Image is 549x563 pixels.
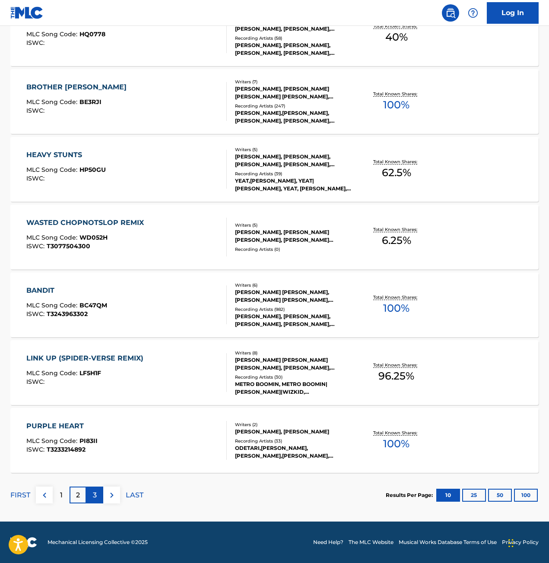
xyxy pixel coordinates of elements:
div: Recording Artists ( 58 ) [235,35,352,41]
img: help [468,8,478,18]
div: [PERSON_NAME] [PERSON_NAME], [PERSON_NAME] [PERSON_NAME], [PERSON_NAME], [PERSON_NAME] [PERSON_NA... [235,288,352,304]
p: Total Known Shares: [373,430,419,436]
div: WASTED CHOPNOTSLOP REMIX [26,218,148,228]
p: 2 [76,490,80,500]
div: [PERSON_NAME], [PERSON_NAME] [PERSON_NAME], [PERSON_NAME] [PERSON_NAME], [PERSON_NAME] [235,228,352,244]
div: [PERSON_NAME], [PERSON_NAME], [PERSON_NAME], [PERSON_NAME], [PERSON_NAME] [235,153,352,168]
p: Total Known Shares: [373,294,419,300]
img: MLC Logo [10,6,44,19]
span: 62.5 % [382,165,411,180]
button: 10 [436,489,460,502]
span: T3077504300 [47,242,90,250]
button: 100 [514,489,538,502]
span: ISWC : [26,446,47,453]
p: Total Known Shares: [373,91,419,97]
p: 3 [93,490,97,500]
span: ISWC : [26,378,47,386]
img: left [39,490,50,500]
span: Mechanical Licensing Collective © 2025 [48,538,148,546]
p: LAST [126,490,143,500]
div: [PERSON_NAME], [PERSON_NAME] [PERSON_NAME] [PERSON_NAME], [PERSON_NAME], [PERSON_NAME], [PERSON_N... [235,85,352,101]
div: Writers ( 7 ) [235,79,352,85]
img: logo [10,537,37,547]
div: YEAT,[PERSON_NAME], YEAT|[PERSON_NAME], YEAT, [PERSON_NAME], [PERSON_NAME] & [PERSON_NAME] [235,177,352,193]
span: ISWC : [26,310,47,318]
a: WASTED CHOPNOTSLOP REMIXMLC Song Code:WD052HISWC:T3077504300Writers (5)[PERSON_NAME], [PERSON_NAM... [10,205,539,269]
span: 6.25 % [382,233,411,248]
div: LINK UP (SPIDER-VERSE REMIX) [26,353,148,364]
span: T3243963302 [47,310,88,318]
span: 40 % [385,29,408,45]
a: LINK UP (SPIDER-VERSE REMIX)MLC Song Code:LF5H1FISWC:Writers (8)[PERSON_NAME] [PERSON_NAME] [PERS... [10,340,539,405]
div: PURPLE HEART [26,421,98,431]
div: [PERSON_NAME], [PERSON_NAME] [235,428,352,436]
span: 100 % [383,300,409,316]
div: ODETARI,[PERSON_NAME], [PERSON_NAME],[PERSON_NAME], [PERSON_NAME]|[PERSON_NAME], [PERSON_NAME]|[P... [235,444,352,460]
iframe: Chat Widget [506,522,549,563]
div: Recording Artists ( 39 ) [235,171,352,177]
div: Recording Artists ( 247 ) [235,103,352,109]
div: [PERSON_NAME] [PERSON_NAME] [PERSON_NAME], [PERSON_NAME], [PERSON_NAME] [PERSON_NAME], [PERSON_NA... [235,356,352,372]
div: Recording Artists ( 982 ) [235,306,352,313]
button: 50 [488,489,512,502]
p: Total Known Shares: [373,362,419,368]
div: Help [464,4,482,22]
div: Recording Artists ( 0 ) [235,246,352,253]
p: Total Known Shares: [373,23,419,29]
span: HP50GU [79,166,106,174]
div: BANDIT [26,285,107,296]
div: Recording Artists ( 33 ) [235,438,352,444]
a: BANDITMLC Song Code:BC47QMISWC:T3243963302Writers (6)[PERSON_NAME] [PERSON_NAME], [PERSON_NAME] [... [10,272,539,337]
a: Public Search [442,4,459,22]
div: Writers ( 8 ) [235,350,352,356]
span: 96.25 % [378,368,414,384]
p: 1 [60,490,63,500]
a: HARDSTONE NATIONAL ANTHEMMLC Song Code:HQ0778ISWC:Writers (7)[PERSON_NAME] EL [PERSON_NAME] [PERS... [10,1,539,66]
a: BROTHER [PERSON_NAME]MLC Song Code:BE3RJIISWC:Writers (7)[PERSON_NAME], [PERSON_NAME] [PERSON_NAM... [10,69,539,134]
span: BE3RJI [79,98,102,106]
span: HQ0778 [79,30,105,38]
span: MLC Song Code : [26,98,79,106]
span: MLC Song Code : [26,30,79,38]
span: MLC Song Code : [26,166,79,174]
div: Writers ( 6 ) [235,282,352,288]
div: [PERSON_NAME], [PERSON_NAME], [PERSON_NAME], [PERSON_NAME], [PERSON_NAME] [235,41,352,57]
p: Total Known Shares: [373,226,419,233]
div: Writers ( 5 ) [235,222,352,228]
span: MLC Song Code : [26,301,79,309]
span: LF5H1F [79,369,101,377]
span: PI83II [79,437,98,445]
div: Recording Artists ( 30 ) [235,374,352,380]
div: BROTHER [PERSON_NAME] [26,82,131,92]
div: Writers ( 5 ) [235,146,352,153]
a: The MLC Website [349,538,394,546]
img: right [107,490,117,500]
span: BC47QM [79,301,107,309]
span: ISWC : [26,174,47,182]
span: ISWC : [26,39,47,47]
span: WD052H [79,234,108,241]
p: Results Per Page: [386,491,435,499]
div: Drag [508,530,514,556]
img: search [445,8,456,18]
a: PURPLE HEARTMLC Song Code:PI83IIISWC:T3233214892Writers (2)[PERSON_NAME], [PERSON_NAME]Recording ... [10,408,539,473]
button: 25 [462,489,486,502]
div: METRO BOOMIN, METRO BOOMIN|[PERSON_NAME]|WIZKID, [PERSON_NAME]|WIZKID|METRO BOOMIN, [PERSON_NAME]... [235,380,352,396]
p: FIRST [10,490,30,500]
span: MLC Song Code : [26,369,79,377]
a: HEAVY STUNTSMLC Song Code:HP50GUISWC:Writers (5)[PERSON_NAME], [PERSON_NAME], [PERSON_NAME], [PER... [10,137,539,202]
p: Total Known Shares: [373,158,419,165]
span: MLC Song Code : [26,234,79,241]
div: HEAVY STUNTS [26,150,106,160]
a: Need Help? [313,538,343,546]
span: MLC Song Code : [26,437,79,445]
span: ISWC : [26,242,47,250]
a: Log In [487,2,539,24]
span: 100 % [383,436,409,452]
div: [PERSON_NAME], [PERSON_NAME], [PERSON_NAME], [PERSON_NAME], [PERSON_NAME] [235,313,352,328]
span: T3233214892 [47,446,86,453]
a: Privacy Policy [502,538,539,546]
span: 100 % [383,97,409,113]
div: Writers ( 2 ) [235,421,352,428]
